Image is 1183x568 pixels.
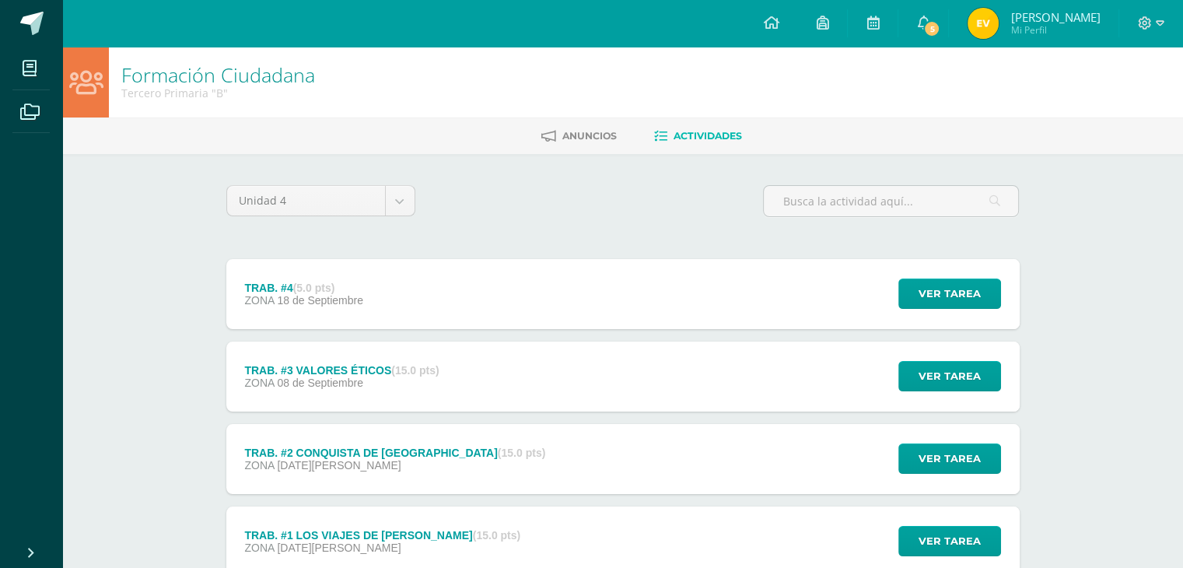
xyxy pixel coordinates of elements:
[121,64,315,86] h1: Formación Ciudadana
[541,124,617,149] a: Anuncios
[244,447,545,459] div: TRAB. #2 CONQUISTA DE [GEOGRAPHIC_DATA]
[277,377,363,389] span: 08 de Septiembre
[244,529,520,542] div: TRAB. #1 LOS VIAJES DE [PERSON_NAME]
[277,542,401,554] span: [DATE][PERSON_NAME]
[239,186,373,216] span: Unidad 4
[923,20,940,37] span: 5
[244,282,363,294] div: TRAB. #4
[898,279,1001,309] button: Ver tarea
[121,86,315,100] div: Tercero Primaria 'B'
[473,529,520,542] strong: (15.0 pts)
[391,364,439,377] strong: (15.0 pts)
[968,8,999,39] img: 65e1c9fac06c2d7639c5ed34a9508b20.png
[227,186,415,216] a: Unidad 4
[919,527,981,556] span: Ver tarea
[277,294,363,307] span: 18 de Septiembre
[244,294,274,307] span: ZONA
[919,279,981,308] span: Ver tarea
[919,444,981,473] span: Ver tarea
[654,124,742,149] a: Actividades
[919,362,981,391] span: Ver tarea
[277,459,401,472] span: [DATE][PERSON_NAME]
[898,361,1001,391] button: Ver tarea
[498,447,545,459] strong: (15.0 pts)
[121,61,315,88] a: Formación Ciudadana
[244,542,274,554] span: ZONA
[898,444,1001,474] button: Ver tarea
[244,377,274,389] span: ZONA
[1010,9,1100,25] span: [PERSON_NAME]
[293,282,335,294] strong: (5.0 pts)
[562,130,617,142] span: Anuncios
[244,459,274,472] span: ZONA
[898,526,1001,556] button: Ver tarea
[244,364,439,377] div: TRAB. #3 VALORES ÉTICOS
[674,130,742,142] span: Actividades
[764,186,1018,216] input: Busca la actividad aquí...
[1010,23,1100,37] span: Mi Perfil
